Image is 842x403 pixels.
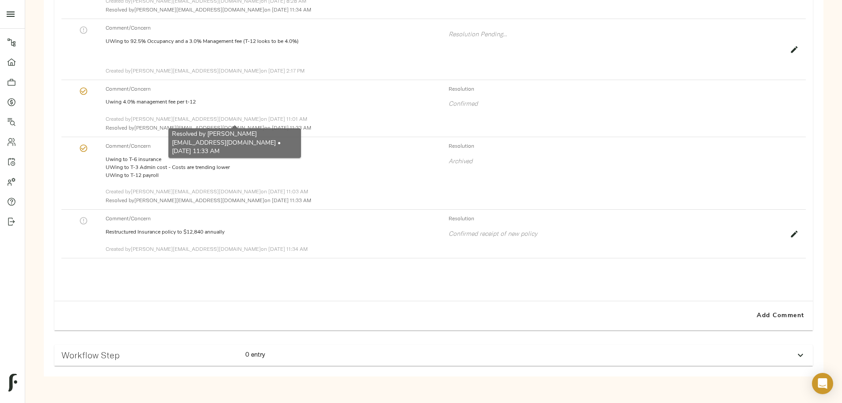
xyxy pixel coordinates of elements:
span: Comment/Concern [106,23,442,32]
p: Uwing to T-6 insurance UWing to T-3 Admin cost - Costs are trending lower UWing to T-12 payroll [106,156,442,180]
button: Add Comment [752,305,809,327]
span: Comment/Concern [106,142,442,150]
span: Created by [PERSON_NAME][EMAIL_ADDRESS][DOMAIN_NAME] on [DATE] 11:34 AM [106,246,308,252]
p: Resolved by [PERSON_NAME][EMAIL_ADDRESS][DOMAIN_NAME] on [DATE] 11:33 AM [106,123,785,132]
span: Created by [PERSON_NAME][EMAIL_ADDRESS][DOMAIN_NAME] on [DATE] 2:17 PM [106,67,305,74]
button: Click to mark resolved [78,215,89,226]
strong: 0 entry [245,350,265,358]
div: Open Intercom Messenger [812,373,833,394]
img: logo [8,374,17,391]
span: Created by [PERSON_NAME][EMAIL_ADDRESS][DOMAIN_NAME] on [DATE] 11:01 AM [106,115,307,122]
h3: Workflow Step [61,350,238,360]
div: Workflow Step0 entry [54,345,813,366]
p: UWing to 92.5% Occupancy and a 3.0% Management fee (T-12 looks to be 4.0%) [106,38,442,46]
p: Resolved by [PERSON_NAME][EMAIL_ADDRESS][DOMAIN_NAME] on [DATE] 11:34 AM [106,5,785,14]
span: Add Comment [755,311,806,322]
button: Resolved by zach@fulcrumlendingcorp.com • September 8, 2025 11:33 AM [78,142,89,154]
span: Resolution [449,142,785,150]
span: Comment/Concern [106,214,442,223]
p: Uwing 4.0% management fee per t-12 [106,98,442,106]
span: Resolution [449,214,785,223]
p: Resolution Pending... [449,30,785,38]
p: Resolved by [PERSON_NAME][EMAIL_ADDRESS][DOMAIN_NAME] on [DATE] 11:33 AM [106,196,785,205]
p: Confirmed [449,99,785,108]
p: Archived [449,157,785,165]
span: Created by [PERSON_NAME][EMAIL_ADDRESS][DOMAIN_NAME] on [DATE] 11:03 AM [106,188,308,195]
p: Restructured Insurance policy to $12,840 annually [106,228,442,236]
span: Comment/Concern [106,84,442,93]
span: Resolution [449,84,785,93]
button: Click to mark resolved [78,24,89,36]
p: Confirmed receipt of new policy [449,229,785,238]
